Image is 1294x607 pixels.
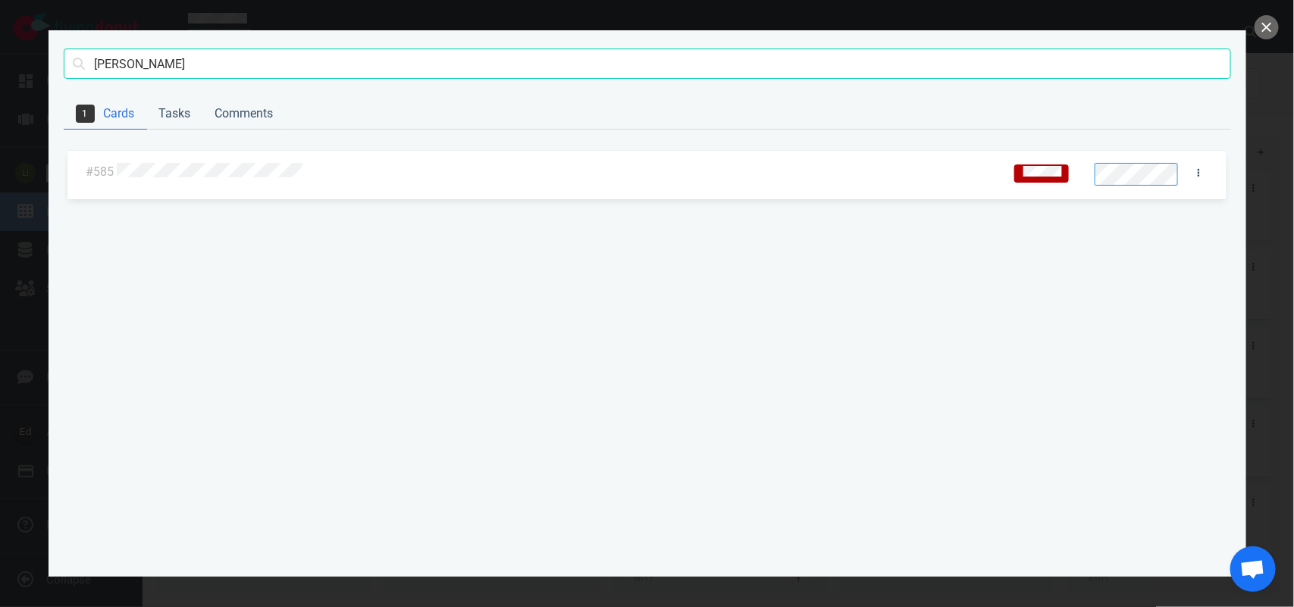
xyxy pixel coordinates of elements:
a: Aprire la chat [1230,546,1276,592]
a: #585 [86,164,114,179]
span: 1 [76,105,95,123]
a: Cards [64,99,147,130]
input: Search cards, tasks, or comments with text or ids [64,48,1231,79]
button: close [1255,15,1279,39]
a: Comments [203,99,286,130]
a: Tasks [147,99,203,130]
